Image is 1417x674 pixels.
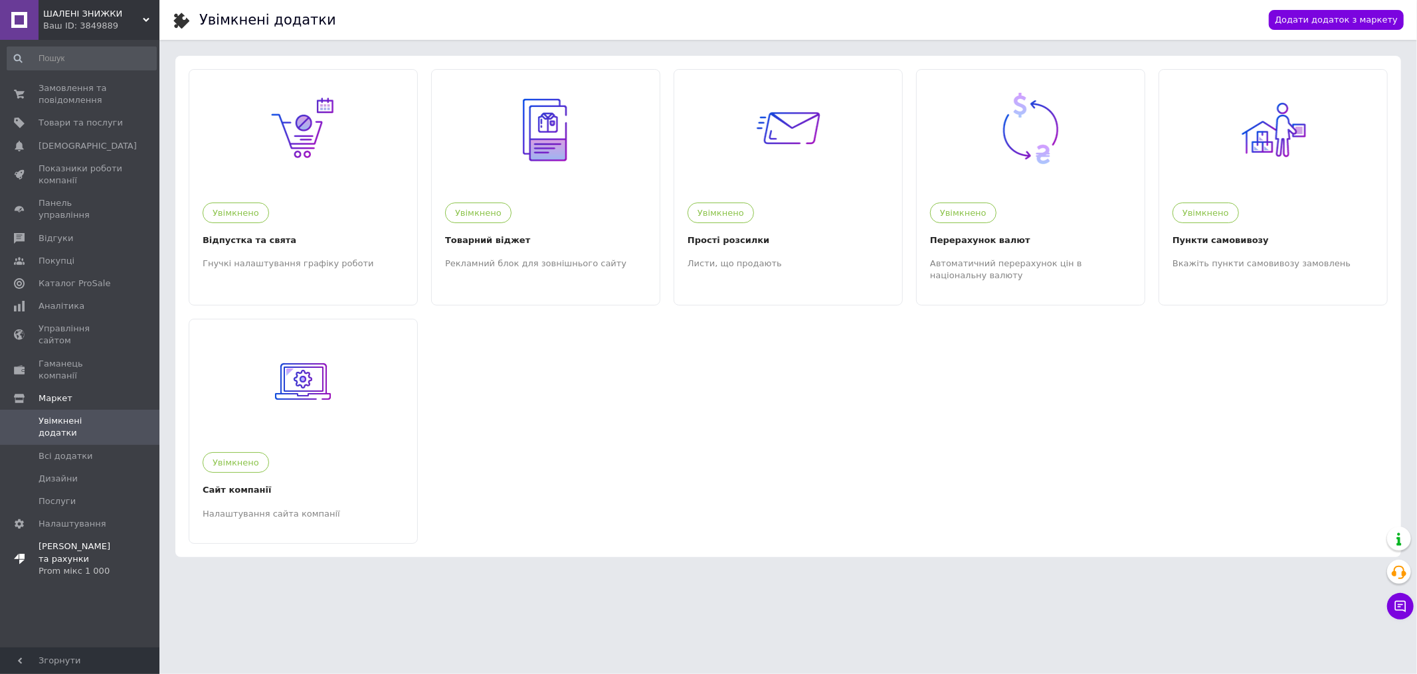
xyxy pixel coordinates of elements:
[203,508,404,520] div: Налаштування сайта компанії
[203,483,404,497] div: Сайт компанії
[39,300,84,312] span: Аналітика
[917,70,1145,292] a: 95УвімкненоПерерахунок валютАвтоматичний перерахунок цін в національну валюту
[1159,70,1387,292] a: 167УвімкненоПункти самовивозуВкажіть пункти самовивозу замовлень
[1173,203,1239,223] div: Увімкнено
[270,346,337,412] img: 185
[990,89,1072,171] img: 95
[688,233,889,248] div: Прості розсилки
[189,319,417,529] a: 185УвімкненоСайт компаніїНалаштування сайта компанії
[747,89,829,171] img: 33
[39,255,74,267] span: Покупці
[203,258,404,270] div: Гнучкі налаштування графіку роботи
[39,450,93,462] span: Всі додатки
[39,117,123,129] span: Товари та послуги
[39,541,123,577] span: [PERSON_NAME] та рахунки
[203,233,404,248] div: Відпустка та свята
[39,473,78,485] span: Дизайни
[7,46,157,70] input: Пошук
[930,233,1131,248] div: Перерахунок валют
[199,13,336,27] div: Увімкнені додатки
[39,392,72,404] span: Маркет
[39,278,110,290] span: Каталог ProSale
[930,203,996,223] div: Увімкнено
[39,82,123,106] span: Замовлення та повідомлення
[505,89,587,171] img: 32
[1269,10,1404,31] a: Додати додаток з маркету
[39,495,76,507] span: Послуги
[39,415,123,439] span: Увімкнені додатки
[39,232,73,244] span: Відгуки
[39,163,123,187] span: Показники роботи компанії
[930,258,1131,282] div: Автоматичний перерахунок цін в національну валюту
[445,258,646,270] div: Рекламний блок для зовнішнього сайту
[445,233,646,248] div: Товарний віджет
[39,323,123,347] span: Управління сайтом
[39,518,106,530] span: Налаштування
[1173,233,1374,248] div: Пункти самовивозу
[43,20,159,32] div: Ваш ID: 3849889
[674,70,902,292] a: 33УвімкненоПрості розсилкиЛисти, що продають
[262,89,344,171] img: 13
[203,452,269,473] div: Увімкнено
[688,258,889,270] div: Листи, що продають
[1387,593,1414,620] button: Чат з покупцем
[1232,89,1314,171] img: 167
[445,203,512,223] div: Увімкнено
[39,565,123,577] div: Prom мікс 1 000
[688,203,754,223] div: Увімкнено
[189,70,417,292] a: 13УвімкненоВідпустка та святаГнучкі налаштування графіку роботи
[203,203,269,223] div: Увімкнено
[432,70,660,292] a: 32УвімкненоТоварний віджетРекламний блок для зовнішнього сайту
[39,358,123,382] span: Гаманець компанії
[1173,258,1374,270] div: Вкажіть пункти самовивозу замовлень
[39,140,137,152] span: [DEMOGRAPHIC_DATA]
[39,197,123,221] span: Панель управління
[43,8,143,20] span: ШАЛЕНІ ЗНИЖКИ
